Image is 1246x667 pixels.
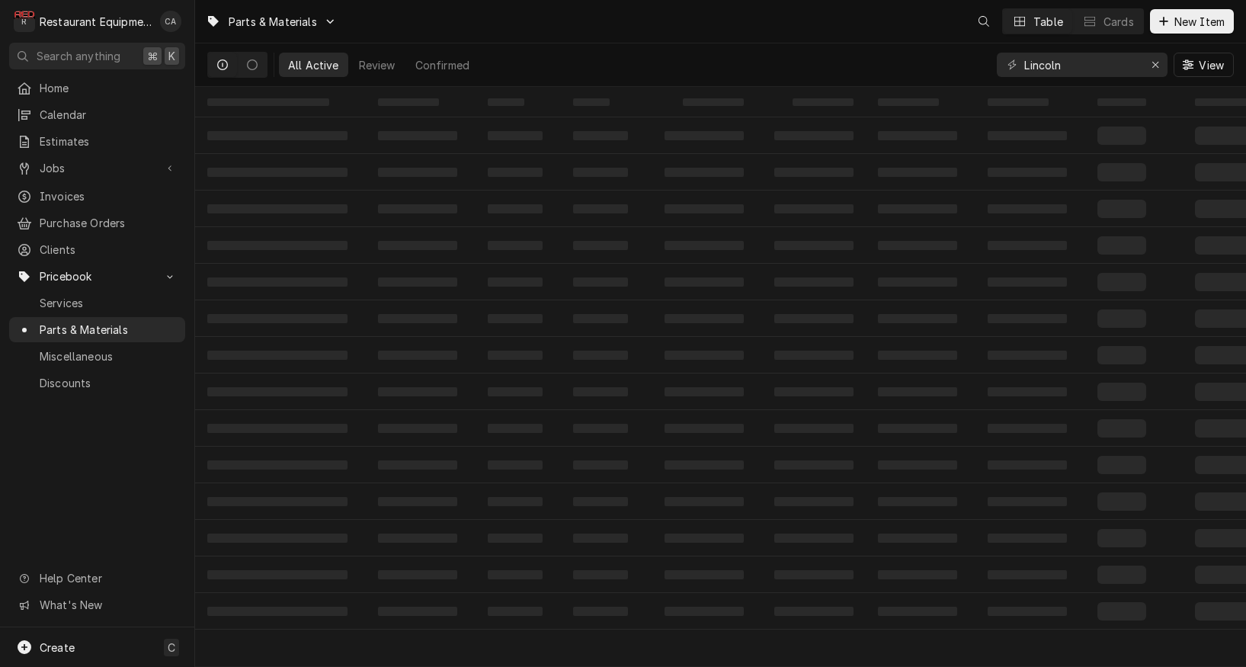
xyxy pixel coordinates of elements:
span: ‌ [378,534,457,543]
span: ‌ [488,204,543,213]
table: All Active Parts & Materials List Loading [195,87,1246,667]
span: ‌ [988,168,1067,177]
span: ‌ [573,570,628,579]
span: ‌ [1097,98,1146,106]
span: ‌ [878,534,957,543]
a: Purchase Orders [9,210,185,236]
span: ‌ [488,460,543,470]
span: ‌ [665,387,744,396]
span: ‌ [207,387,348,396]
span: ‌ [878,204,957,213]
span: ‌ [207,497,348,506]
span: Parts & Materials [229,14,317,30]
span: ‌ [1097,602,1146,621]
span: ‌ [488,497,543,506]
span: ‌ [207,351,348,360]
span: Parts & Materials [40,322,178,338]
div: Confirmed [415,57,469,73]
span: ‌ [573,607,628,616]
span: Pricebook [40,268,155,284]
span: ‌ [988,387,1067,396]
span: ‌ [1097,200,1146,218]
span: ‌ [988,351,1067,360]
span: ‌ [488,424,543,433]
span: ‌ [207,204,348,213]
button: Search anything⌘K [9,43,185,69]
span: ‌ [1097,383,1146,401]
span: ‌ [1097,566,1146,584]
span: ‌ [573,168,628,177]
span: ‌ [488,607,543,616]
span: ‌ [665,277,744,287]
span: Invoices [40,188,178,204]
span: Create [40,641,75,654]
span: ‌ [378,241,457,250]
span: ‌ [488,387,543,396]
span: Calendar [40,107,178,123]
span: ‌ [573,314,628,323]
div: Restaurant Equipment Diagnostics's Avatar [14,11,35,32]
span: ‌ [774,131,854,140]
button: Open search [972,9,996,34]
span: ‌ [878,387,957,396]
span: ‌ [988,607,1067,616]
span: ‌ [207,570,348,579]
span: ‌ [488,168,543,177]
span: ‌ [793,98,854,106]
div: All Active [288,57,339,73]
a: Miscellaneous [9,344,185,369]
span: ‌ [878,497,957,506]
span: ‌ [573,497,628,506]
span: ‌ [774,424,854,433]
span: ‌ [878,168,957,177]
span: ‌ [988,98,1049,106]
span: ‌ [1097,492,1146,511]
span: ‌ [573,460,628,470]
a: Discounts [9,370,185,396]
span: ‌ [878,570,957,579]
span: ‌ [488,314,543,323]
span: ‌ [207,424,348,433]
span: Purchase Orders [40,215,178,231]
span: ‌ [1097,127,1146,145]
span: ‌ [378,314,457,323]
span: ‌ [207,607,348,616]
span: ‌ [573,241,628,250]
span: ‌ [378,168,457,177]
span: ‌ [774,387,854,396]
span: ‌ [774,460,854,470]
span: New Item [1171,14,1228,30]
span: ‌ [1097,273,1146,291]
span: ‌ [378,204,457,213]
input: Keyword search [1024,53,1139,77]
span: ‌ [774,497,854,506]
div: Review [359,57,396,73]
a: Go to Help Center [9,566,185,591]
span: ‌ [665,497,744,506]
span: ‌ [488,131,543,140]
span: ‌ [488,98,524,106]
a: Go to Jobs [9,156,185,181]
span: ‌ [665,314,744,323]
span: ‌ [573,424,628,433]
span: ‌ [988,570,1067,579]
span: ‌ [1097,529,1146,547]
span: ‌ [774,314,854,323]
span: Help Center [40,570,176,586]
span: ‌ [207,314,348,323]
span: ‌ [207,241,348,250]
span: Search anything [37,48,120,64]
span: ‌ [573,131,628,140]
span: ‌ [988,241,1067,250]
span: ‌ [573,204,628,213]
span: ‌ [665,204,744,213]
span: Jobs [40,160,155,176]
span: ‌ [378,460,457,470]
span: ‌ [1097,309,1146,328]
span: ‌ [988,534,1067,543]
span: ‌ [878,424,957,433]
a: Clients [9,237,185,262]
span: K [168,48,175,64]
span: ‌ [665,168,744,177]
span: ‌ [878,460,957,470]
